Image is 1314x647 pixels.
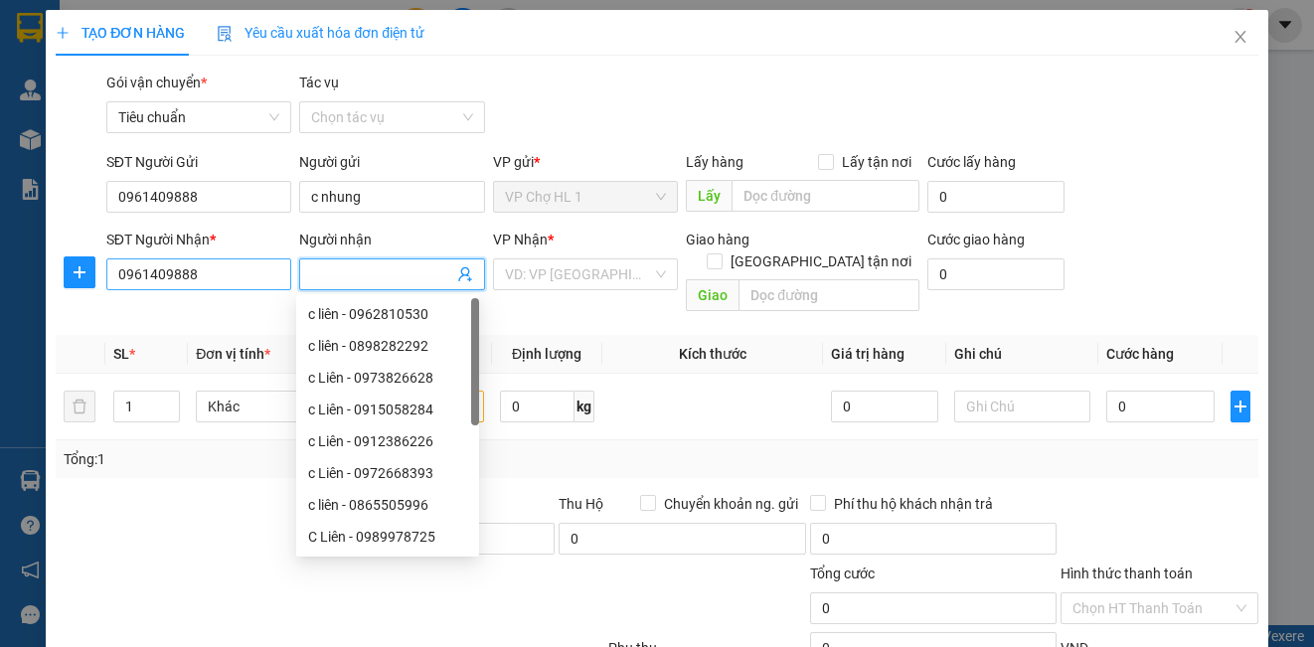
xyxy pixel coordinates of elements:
[493,232,548,247] span: VP Nhận
[64,391,95,422] button: delete
[559,496,603,512] span: Thu Hộ
[686,279,739,311] span: Giao
[56,26,70,40] span: plus
[118,102,279,132] span: Tiêu chuẩn
[505,182,666,212] span: VP Chợ HL 1
[39,10,205,53] strong: Công ty TNHH Phúc Xuyên
[946,335,1098,374] th: Ghi chú
[686,154,743,170] span: Lấy hàng
[296,330,479,362] div: c liên - 0898282292
[106,151,291,173] div: SĐT Người Gửi
[493,151,678,173] div: VP gửi
[308,430,467,452] div: c Liên - 0912386226
[831,391,939,422] input: 0
[308,399,467,420] div: c Liên - 0915058284
[308,462,467,484] div: c Liên - 0972668393
[296,298,479,330] div: c liên - 0962810530
[686,180,732,212] span: Lấy
[60,93,217,128] strong: 0888 827 827 - 0848 827 827
[299,75,339,90] label: Tác vụ
[739,279,919,311] input: Dọc đường
[1231,391,1250,422] button: plus
[575,391,594,422] span: kg
[810,566,875,581] span: Tổng cước
[296,394,479,425] div: c Liên - 0915058284
[1106,346,1174,362] span: Cước hàng
[512,346,581,362] span: Định lượng
[299,151,484,173] div: Người gửi
[927,154,1016,170] label: Cước lấy hàng
[1232,399,1249,414] span: plus
[296,521,479,553] div: C Liên - 0989978725
[927,181,1065,213] input: Cước lấy hàng
[656,493,806,515] span: Chuyển khoản ng. gửi
[296,457,479,489] div: c Liên - 0972668393
[296,362,479,394] div: c Liên - 0973826628
[308,494,467,516] div: c liên - 0865505996
[106,229,291,250] div: SĐT Người Nhận
[64,256,95,288] button: plus
[826,493,1001,515] span: Phí thu hộ khách nhận trả
[296,425,479,457] div: c Liên - 0912386226
[1213,10,1268,66] button: Close
[56,25,185,41] span: TẠO ĐƠN HÀNG
[308,367,467,389] div: c Liên - 0973826628
[723,250,919,272] span: [GEOGRAPHIC_DATA] tận nơi
[927,258,1065,290] input: Cước giao hàng
[217,25,424,41] span: Yêu cầu xuất hóa đơn điện tử
[831,346,904,362] span: Giá trị hàng
[24,133,220,168] span: Gửi hàng Hạ Long: Hotline:
[308,335,467,357] div: c liên - 0898282292
[1232,29,1248,45] span: close
[1061,566,1193,581] label: Hình thức thanh toán
[457,266,473,282] span: user-add
[296,489,479,521] div: c liên - 0865505996
[299,229,484,250] div: Người nhận
[217,26,233,42] img: icon
[64,448,509,470] div: Tổng: 1
[65,264,94,280] span: plus
[927,232,1025,247] label: Cước giao hàng
[113,346,129,362] span: SL
[686,232,749,247] span: Giao hàng
[954,391,1090,422] input: Ghi Chú
[308,303,467,325] div: c liên - 0962810530
[196,346,270,362] span: Đơn vị tính
[308,526,467,548] div: C Liên - 0989978725
[28,76,218,110] strong: 024 3236 3236 -
[834,151,919,173] span: Lấy tận nơi
[27,58,218,128] span: Gửi hàng [GEOGRAPHIC_DATA]: Hotline:
[732,180,919,212] input: Dọc đường
[106,75,207,90] span: Gói vận chuyển
[679,346,746,362] span: Kích thước
[208,392,320,421] span: Khác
